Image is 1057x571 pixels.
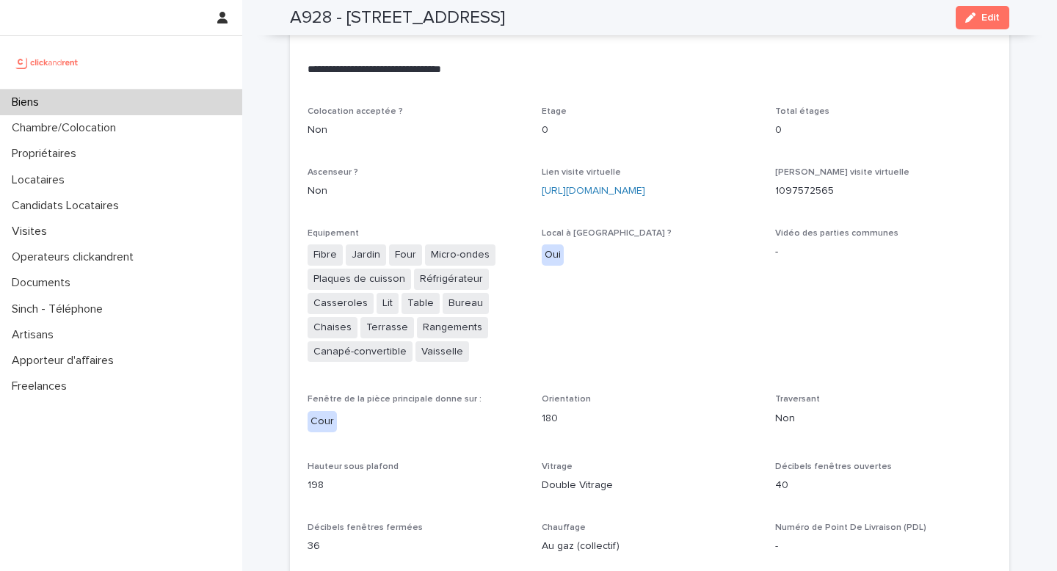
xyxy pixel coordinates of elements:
span: Numéro de Point De Livraison (PDL) [775,523,926,532]
span: Four [389,244,422,266]
span: Bureau [443,293,489,314]
span: Chauffage [542,523,586,532]
p: 40 [775,478,992,493]
span: Edit [981,12,1000,23]
img: UCB0brd3T0yccxBKYDjQ [12,48,83,77]
span: Vitrage [542,462,573,471]
p: 0 [542,123,758,138]
div: Cour [308,411,337,432]
span: Traversant [775,395,820,404]
span: Chaises [308,317,357,338]
span: Jardin [346,244,386,266]
span: Lien visite virtuelle [542,168,621,177]
span: Vidéo des parties communes [775,229,898,238]
span: Orientation [542,395,591,404]
p: Chambre/Colocation [6,121,128,135]
span: Fibre [308,244,343,266]
span: Fenêtre de la pièce principale donne sur : [308,395,482,404]
p: Visites [6,225,59,239]
a: [URL][DOMAIN_NAME] [542,186,645,196]
p: Non [308,183,524,199]
div: Oui [542,244,564,266]
span: Table [402,293,440,314]
p: - [775,539,992,554]
span: Décibels fenêtres fermées [308,523,423,532]
span: Vaisselle [415,341,469,363]
p: Freelances [6,379,79,393]
p: 180 [542,411,758,426]
span: Canapé-convertible [308,341,413,363]
span: Equipement [308,229,359,238]
p: - [775,244,992,260]
p: Propriétaires [6,147,88,161]
span: Colocation acceptée ? [308,107,403,116]
span: Ascenseur ? [308,168,358,177]
p: Locataires [6,173,76,187]
span: Réfrigérateur [414,269,489,290]
span: Etage [542,107,567,116]
p: 0 [775,123,992,138]
p: 198 [308,478,524,493]
p: Non [308,123,524,138]
span: [PERSON_NAME] visite virtuelle [775,168,909,177]
span: Hauteur sous plafond [308,462,399,471]
p: Apporteur d'affaires [6,354,126,368]
p: Documents [6,276,82,290]
button: Edit [956,6,1009,29]
p: 36 [308,539,524,554]
p: Operateurs clickandrent [6,250,145,264]
p: Biens [6,95,51,109]
span: Casseroles [308,293,374,314]
span: Lit [377,293,399,314]
span: Total étages [775,107,829,116]
p: Artisans [6,328,65,342]
h2: A928 - [STREET_ADDRESS] [290,7,505,29]
p: Candidats Locataires [6,199,131,213]
span: Local à [GEOGRAPHIC_DATA] ? [542,229,672,238]
p: Au gaz (collectif) [542,539,758,554]
span: Plaques de cuisson [308,269,411,290]
span: Terrasse [360,317,414,338]
p: Sinch - Téléphone [6,302,115,316]
span: Rangements [417,317,488,338]
span: Décibels fenêtres ouvertes [775,462,892,471]
p: 1097572565 [775,183,992,199]
p: Non [775,411,992,426]
span: Micro-ondes [425,244,495,266]
p: Double Vitrage [542,478,758,493]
